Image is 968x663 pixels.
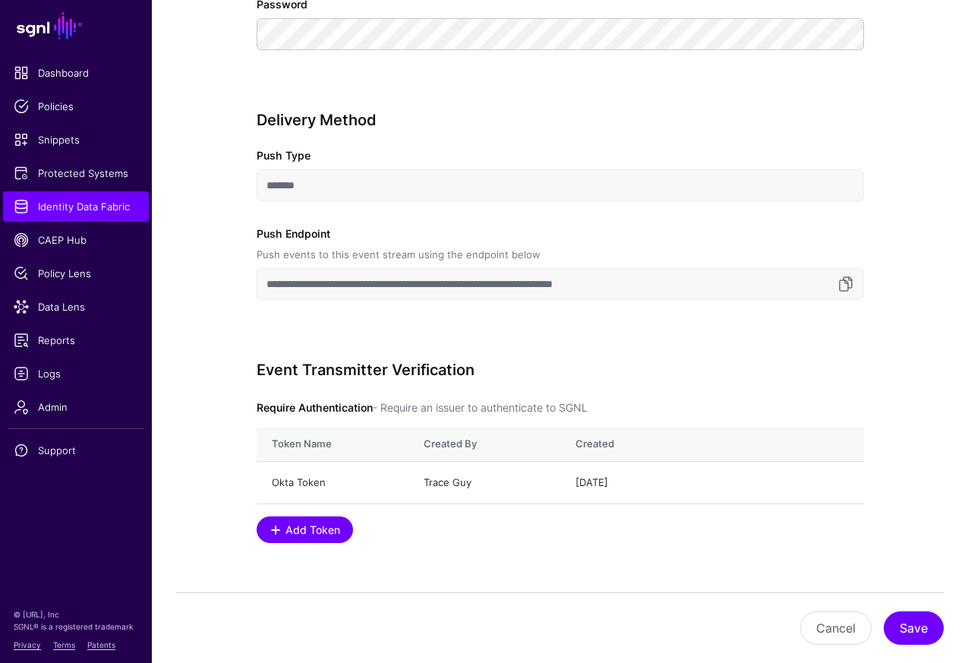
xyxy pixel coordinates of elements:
span: CAEP Hub [14,232,138,248]
span: Dashboard [14,65,138,81]
span: Protected Systems [14,166,138,181]
h3: Delivery Method [257,111,864,129]
a: Terms [53,640,75,649]
a: Identity Data Fabric [3,191,149,222]
span: Policies [14,99,138,114]
span: Add Token [283,522,342,538]
span: Data Lens [14,299,138,314]
a: Logs [3,358,149,389]
span: [DATE] [575,476,608,488]
a: Privacy [14,640,41,649]
div: Push events to this event stream using the endpoint below [257,248,541,263]
label: Push Type [257,147,311,163]
a: Policy Lens [3,258,149,289]
label: Require Authentication [257,397,588,415]
a: Dashboard [3,58,149,88]
p: SGNL® is a registered trademark [14,620,138,633]
span: Identity Data Fabric [14,199,138,214]
a: Snippets [3,125,149,155]
label: Push Endpoint [257,226,541,263]
app-identifier: Trace Guy [424,476,471,488]
a: Reports [3,325,149,355]
a: Admin [3,392,149,422]
span: Policy Lens [14,266,138,281]
button: Cancel [800,611,872,645]
a: CAEP Hub [3,225,149,255]
button: Save [884,611,944,645]
th: Created [560,428,864,461]
th: Token Name [257,428,408,461]
span: Reports [14,333,138,348]
span: Support [14,443,138,458]
p: © [URL], Inc [14,608,138,620]
a: Patents [87,640,115,649]
span: Logs [14,366,138,381]
td: Okta Token [257,461,408,504]
h3: Event Transmitter Verification [257,361,864,379]
span: - Require an issuer to authenticate to SGNL [373,401,588,414]
span: Admin [14,399,138,415]
a: Protected Systems [3,158,149,188]
span: Snippets [14,132,138,147]
a: Policies [3,91,149,122]
a: SGNL [9,9,143,43]
th: Created By [408,428,560,461]
a: Data Lens [3,292,149,322]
